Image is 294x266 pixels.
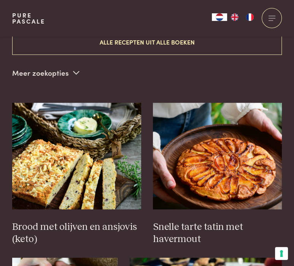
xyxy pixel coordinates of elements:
button: Alle recepten uit alle boeken [12,29,282,55]
img: Brood met olijven en ansjovis (keto) [12,103,141,209]
div: Language [212,13,227,21]
a: Snelle tarte tatin met havermout Snelle tarte tatin met havermout [153,103,282,246]
img: Snelle tarte tatin met havermout [153,103,282,209]
a: PurePascale [12,12,45,24]
a: EN [227,13,242,21]
ul: Language list [227,13,257,21]
aside: Language selected: Nederlands [212,13,257,21]
p: Meer zoekopties [12,67,79,78]
button: Uw voorkeuren voor toestemming voor trackingtechnologieën [275,247,288,260]
h3: Snelle tarte tatin met havermout [153,221,282,245]
h3: Brood met olijven en ansjovis (keto) [12,221,141,245]
a: Brood met olijven en ansjovis (keto) Brood met olijven en ansjovis (keto) [12,103,141,246]
a: NL [212,13,227,21]
a: FR [242,13,257,21]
